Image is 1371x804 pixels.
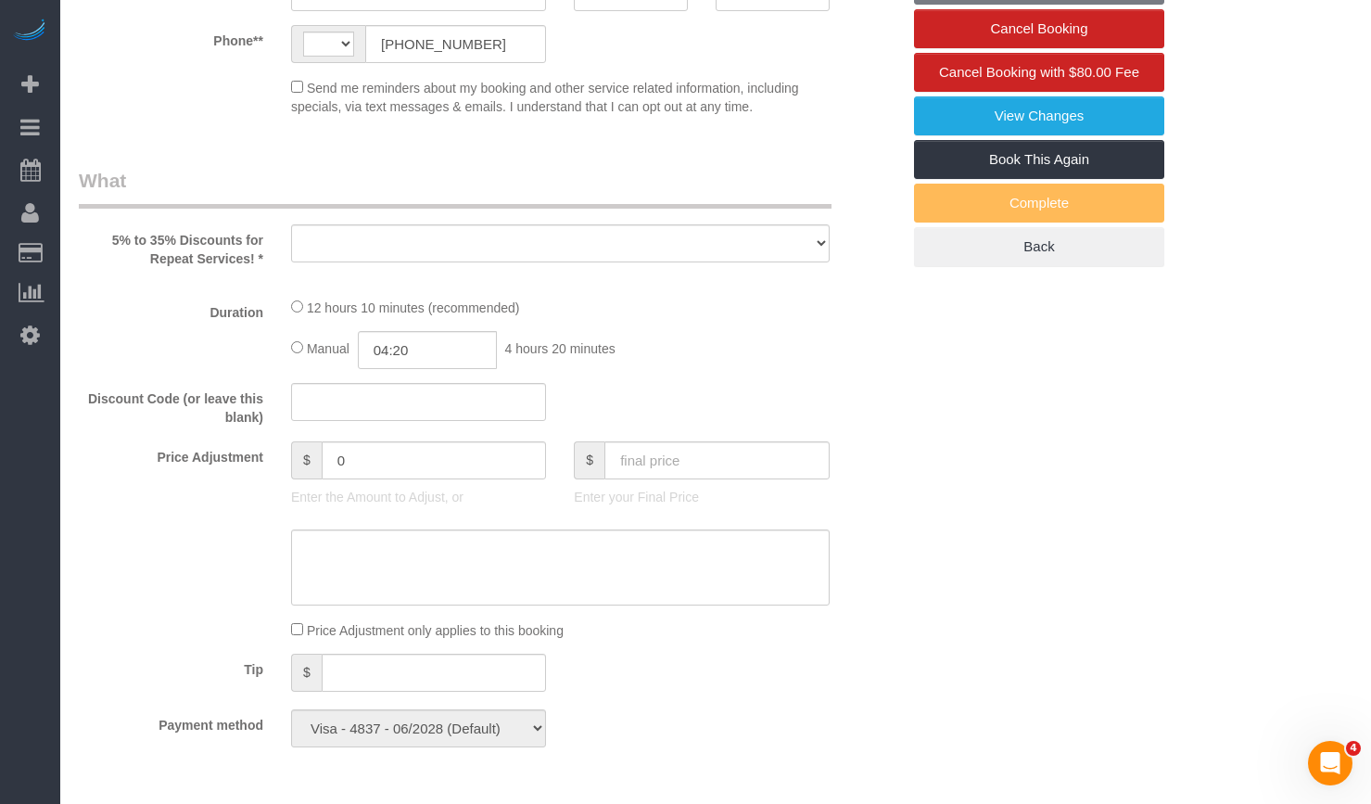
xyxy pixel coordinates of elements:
[65,441,277,466] label: Price Adjustment
[65,224,277,268] label: 5% to 35% Discounts for Repeat Services! *
[914,53,1164,92] a: Cancel Booking with $80.00 Fee
[914,140,1164,179] a: Book This Again
[1308,741,1352,785] iframe: Intercom live chat
[291,654,322,692] span: $
[291,441,322,479] span: $
[939,64,1139,80] span: Cancel Booking with $80.00 Fee
[505,341,616,356] span: 4 hours 20 minutes
[914,227,1164,266] a: Back
[11,19,48,45] img: Automaid Logo
[65,654,277,679] label: Tip
[65,383,277,427] label: Discount Code (or leave this blank)
[307,623,564,638] span: Price Adjustment only applies to this booking
[1346,741,1361,756] span: 4
[914,96,1164,135] a: View Changes
[604,441,830,479] input: final price
[291,81,799,114] span: Send me reminders about my booking and other service related information, including specials, via...
[914,9,1164,48] a: Cancel Booking
[574,488,829,506] p: Enter your Final Price
[307,300,520,315] span: 12 hours 10 minutes (recommended)
[65,709,277,734] label: Payment method
[65,297,277,322] label: Duration
[79,167,831,209] legend: What
[574,441,604,479] span: $
[291,488,546,506] p: Enter the Amount to Adjust, or
[307,341,349,356] span: Manual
